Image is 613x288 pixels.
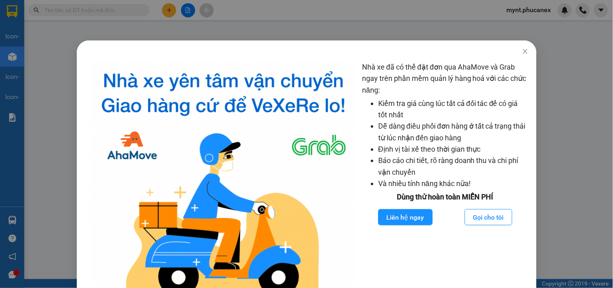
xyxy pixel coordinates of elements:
button: Close [514,40,536,63]
span: Liên hệ ngay [386,212,424,222]
li: Kiểm tra giá cùng lúc tất cả đối tác để có giá tốt nhất [378,98,529,121]
span: close [522,48,528,55]
div: Dùng thử hoàn toàn MIỄN PHÍ [362,191,529,203]
li: Dễ dàng điều phối đơn hàng ở tất cả trạng thái từ lúc nhận đến giao hàng [378,121,529,144]
span: Gọi cho tôi [473,212,504,222]
button: Gọi cho tôi [465,209,512,225]
li: Báo cáo chi tiết, rõ ràng doanh thu và chi phí vận chuyển [378,155,529,178]
li: Và nhiều tính năng khác nữa! [378,178,529,189]
li: Định vị tài xế theo thời gian thực [378,144,529,155]
button: Liên hệ ngay [378,209,432,225]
